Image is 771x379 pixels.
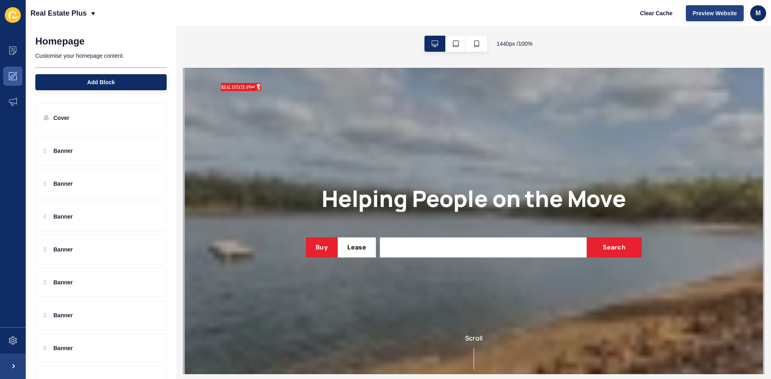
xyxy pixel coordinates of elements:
h1: Homepage [35,36,85,47]
button: Add Block [35,74,167,90]
span: Clear Cache [640,9,673,17]
p: Banner [53,311,73,319]
button: Preview Website [686,5,744,21]
p: Banner [53,245,73,253]
p: Real Estate Plus [31,3,87,23]
button: Buy [121,170,153,190]
p: Banner [53,147,73,155]
button: Lease [153,170,191,190]
p: Banner [53,180,73,188]
img: Real Estate Plus Logo [16,8,96,30]
span: Preview Website [693,9,737,17]
p: Banner [53,344,73,352]
span: m [755,9,761,17]
p: Customise your homepage content. [35,47,167,65]
button: Search [402,170,457,190]
button: Clear Cache [633,5,679,21]
div: Scroll [3,266,575,302]
p: Banner [53,213,73,221]
span: 1440 px / 100 % [497,40,533,48]
span: Add Block [87,78,115,86]
p: Banner [53,278,73,286]
p: Cover [53,114,69,122]
h1: Helping People on the Move [137,117,441,144]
